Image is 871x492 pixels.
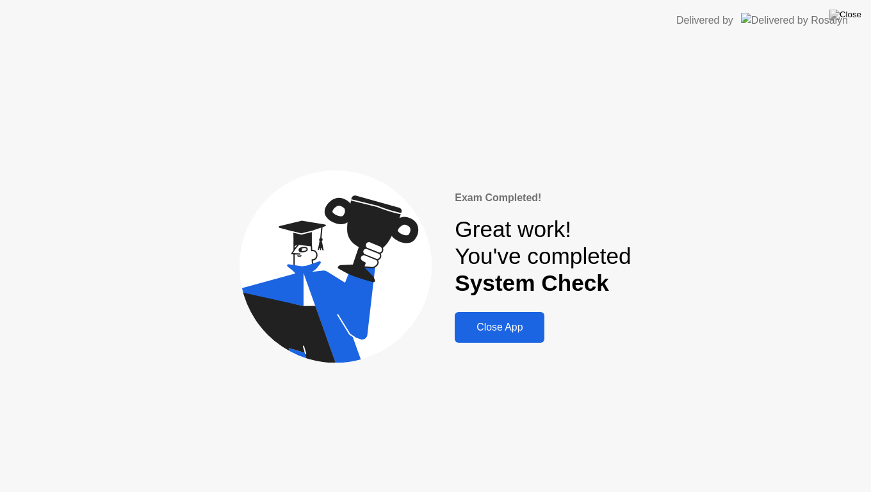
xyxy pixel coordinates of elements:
div: Close App [459,322,541,333]
div: Great work! You've completed [455,216,631,297]
img: Delivered by Rosalyn [741,13,848,28]
b: System Check [455,270,609,295]
button: Close App [455,312,544,343]
img: Close [829,10,861,20]
div: Exam Completed! [455,190,631,206]
div: Delivered by [676,13,733,28]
